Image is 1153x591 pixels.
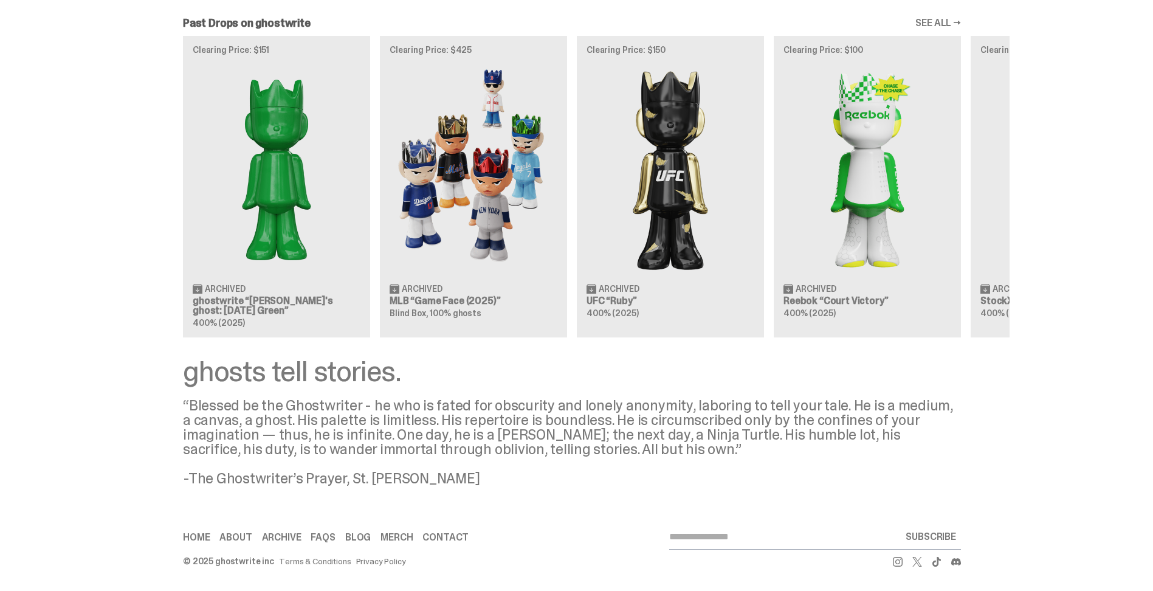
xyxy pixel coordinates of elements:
[279,557,351,565] a: Terms & Conditions
[577,36,764,337] a: Clearing Price: $150 Ruby Archived
[390,308,429,319] span: Blind Box,
[980,46,1148,54] p: Clearing Price: $250
[774,36,961,337] a: Clearing Price: $100 Court Victory Archived
[193,317,244,328] span: 400% (2025)
[980,308,1032,319] span: 400% (2025)
[599,285,639,293] span: Archived
[390,296,557,306] h3: MLB “Game Face (2025)”
[901,525,961,549] button: SUBSCRIBE
[262,533,301,542] a: Archive
[183,533,210,542] a: Home
[587,296,754,306] h3: UFC “Ruby”
[183,557,274,565] div: © 2025 ghostwrite inc
[390,46,557,54] p: Clearing Price: $425
[380,36,567,337] a: Clearing Price: $425 Game Face (2025) Archived
[402,285,442,293] span: Archived
[219,533,252,542] a: About
[587,46,754,54] p: Clearing Price: $150
[796,285,836,293] span: Archived
[915,18,961,28] a: SEE ALL →
[183,36,370,337] a: Clearing Price: $151 Schrödinger's ghost: Sunday Green Archived
[783,64,951,274] img: Court Victory
[980,296,1148,306] h3: StockX “Campless”
[422,533,469,542] a: Contact
[783,308,835,319] span: 400% (2025)
[783,296,951,306] h3: Reebok “Court Victory”
[390,64,557,274] img: Game Face (2025)
[380,533,413,542] a: Merch
[587,64,754,274] img: Ruby
[183,357,961,386] div: ghosts tell stories.
[345,533,371,542] a: Blog
[993,285,1033,293] span: Archived
[193,64,360,274] img: Schrödinger's ghost: Sunday Green
[205,285,246,293] span: Archived
[783,46,951,54] p: Clearing Price: $100
[193,296,360,316] h3: ghostwrite “[PERSON_NAME]'s ghost: [DATE] Green”
[183,18,311,29] h2: Past Drops on ghostwrite
[311,533,335,542] a: FAQs
[356,557,406,565] a: Privacy Policy
[587,308,638,319] span: 400% (2025)
[430,308,481,319] span: 100% ghosts
[980,64,1148,274] img: Campless
[193,46,360,54] p: Clearing Price: $151
[183,398,961,486] div: “Blessed be the Ghostwriter - he who is fated for obscurity and lonely anonymity, laboring to tel...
